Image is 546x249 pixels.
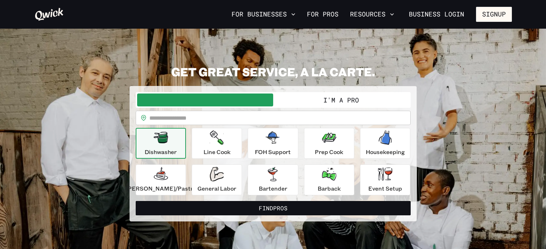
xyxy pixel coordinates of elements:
button: Prep Cook [304,128,354,159]
p: Barback [318,184,341,193]
button: Dishwasher [136,128,186,159]
button: I'm a Business [137,94,273,106]
p: Housekeeping [366,148,405,156]
p: Dishwasher [145,148,177,156]
button: Line Cook [192,128,242,159]
p: [PERSON_NAME]/Pastry [126,184,196,193]
p: Event Setup [368,184,402,193]
button: For Businesses [229,8,298,20]
button: General Labor [192,164,242,195]
button: Resources [347,8,397,20]
p: Line Cook [204,148,230,156]
button: FindPros [136,201,411,215]
p: Bartender [259,184,287,193]
button: [PERSON_NAME]/Pastry [136,164,186,195]
p: FOH Support [255,148,291,156]
button: FOH Support [248,128,298,159]
h2: GET GREAT SERVICE, A LA CARTE. [130,64,417,79]
button: Bartender [248,164,298,195]
p: General Labor [197,184,236,193]
a: For Pros [304,8,341,20]
button: Barback [304,164,354,195]
a: Business Login [403,7,470,22]
button: Event Setup [360,164,410,195]
button: Housekeeping [360,128,410,159]
button: I'm a Pro [273,94,409,106]
button: Signup [476,7,512,22]
p: Prep Cook [315,148,343,156]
